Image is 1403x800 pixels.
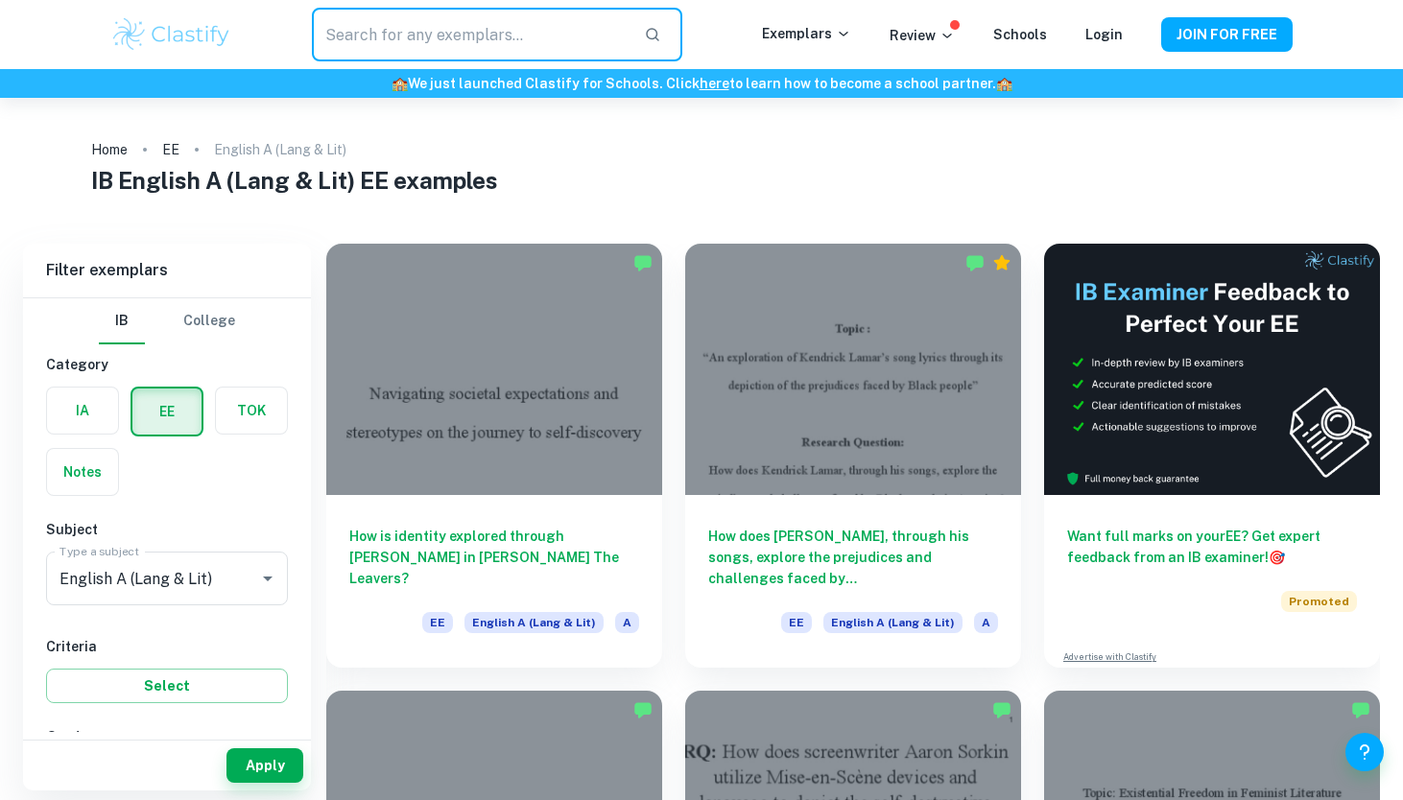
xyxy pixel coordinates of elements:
img: Marked [965,253,985,272]
label: Type a subject [59,543,139,559]
button: Notes [47,449,118,495]
p: Exemplars [762,23,851,44]
button: TOK [216,388,287,434]
button: EE [132,388,202,435]
a: here [700,76,729,91]
div: Filter type choice [99,298,235,344]
span: 🏫 [996,76,1012,91]
a: Home [91,136,128,163]
img: Marked [633,253,653,272]
img: Clastify logo [110,15,232,54]
input: Search for any exemplars... [312,8,629,61]
a: How is identity explored through [PERSON_NAME] in [PERSON_NAME] The Leavers?EEEnglish A (Lang & L... [326,244,662,668]
span: A [615,612,639,633]
button: Apply [226,748,303,783]
a: Advertise with Clastify [1063,650,1156,664]
span: A [974,612,998,633]
img: Marked [992,700,1011,719]
div: Premium [992,253,1011,272]
img: Marked [633,700,653,719]
button: IA [47,388,118,434]
h6: How is identity explored through [PERSON_NAME] in [PERSON_NAME] The Leavers? [349,526,639,589]
h6: Grade [46,726,288,747]
h6: We just launched Clastify for Schools. Click to learn how to become a school partner. [4,73,1399,94]
span: EE [422,612,453,633]
span: EE [781,612,812,633]
a: EE [162,136,179,163]
button: JOIN FOR FREE [1161,17,1293,52]
button: College [183,298,235,344]
a: Want full marks on yourEE? Get expert feedback from an IB examiner!PromotedAdvertise with Clastify [1044,244,1380,668]
h6: Criteria [46,636,288,657]
img: Marked [1351,700,1370,719]
p: English A (Lang & Lit) [214,139,346,160]
h6: Want full marks on your EE ? Get expert feedback from an IB examiner! [1067,526,1357,568]
a: How does [PERSON_NAME], through his songs, explore the prejudices and challenges faced by [DEMOGR... [685,244,1021,668]
h6: Filter exemplars [23,244,311,297]
a: Schools [993,27,1047,42]
h1: IB English A (Lang & Lit) EE examples [91,163,1313,198]
img: Thumbnail [1044,244,1380,495]
span: Promoted [1281,591,1357,612]
h6: How does [PERSON_NAME], through his songs, explore the prejudices and challenges faced by [DEMOGR... [708,526,998,589]
span: English A (Lang & Lit) [823,612,963,633]
button: Help and Feedback [1345,733,1384,771]
span: 🏫 [392,76,408,91]
h6: Subject [46,519,288,540]
button: Open [254,565,281,592]
p: Review [890,25,955,46]
span: 🎯 [1269,550,1285,565]
button: IB [99,298,145,344]
span: English A (Lang & Lit) [464,612,604,633]
a: Login [1085,27,1123,42]
h6: Category [46,354,288,375]
button: Select [46,669,288,703]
